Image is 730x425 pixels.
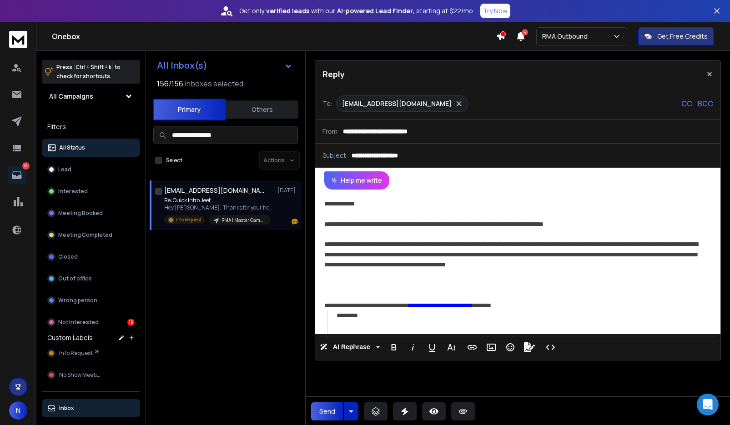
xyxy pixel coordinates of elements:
[311,402,343,420] button: Send
[58,297,97,304] p: Wrong person
[42,120,140,133] h3: Filters
[185,78,243,89] h3: Inboxes selected
[150,56,300,75] button: All Inbox(s)
[42,139,140,157] button: All Status
[522,29,528,35] span: 4
[176,216,201,223] p: Info Request
[385,338,403,356] button: Bold (Ctrl+B)
[164,186,264,195] h1: [EMAIL_ADDRESS][DOMAIN_NAME]
[74,62,113,72] span: Ctrl + Shift + k
[8,166,26,184] a: 16
[502,338,519,356] button: Emoticons
[521,338,538,356] button: Signature
[59,144,85,151] p: All Status
[322,151,348,160] p: Subject:
[58,253,78,260] p: Closed
[42,291,140,310] button: Wrong person
[164,197,273,204] p: Re: Quick Intro Jeet
[266,6,309,15] strong: verified leads
[9,401,27,420] button: N
[331,343,372,351] span: AI Rephrase
[58,166,71,173] p: Lead
[318,338,382,356] button: AI Rephrase
[58,231,112,239] p: Meeting Completed
[443,338,460,356] button: More Text
[277,187,298,194] p: [DATE]
[22,162,30,170] p: 16
[164,204,273,211] p: Hey [PERSON_NAME]. Thanks for your honesty.
[42,344,140,362] button: Info Request
[226,100,298,120] button: Others
[59,350,93,357] span: Info Request
[49,92,93,101] h1: All Campaigns
[59,405,74,412] p: Inbox
[337,6,414,15] strong: AI-powered Lead Finder,
[322,127,339,136] p: From:
[58,319,99,326] p: Not Interested
[56,63,121,81] p: Press to check for shortcuts.
[324,171,389,190] button: Help me write
[42,313,140,331] button: Not Interested16
[697,394,719,415] div: Open Intercom Messenger
[342,99,452,108] p: [EMAIL_ADDRESS][DOMAIN_NAME]
[166,157,182,164] label: Select
[42,182,140,200] button: Interested
[9,31,27,48] img: logo
[42,87,140,105] button: All Campaigns
[480,4,510,18] button: Try Now
[239,6,473,15] p: Get only with our starting at $22/mo
[42,226,140,244] button: Meeting Completed
[59,371,104,379] span: No Show Meeting
[58,210,103,217] p: Meeting Booked
[58,275,92,282] p: Out of office
[127,319,135,326] div: 16
[47,333,93,342] h3: Custom Labels
[483,6,508,15] p: Try Now
[42,270,140,288] button: Out of office
[42,366,140,384] button: No Show Meeting
[483,338,500,356] button: Insert Image (Ctrl+P)
[463,338,481,356] button: Insert Link (Ctrl+K)
[42,399,140,417] button: Inbox
[222,217,265,224] p: RMA | Master Campaign 36k IT & Consultancies
[42,248,140,266] button: Closed
[681,98,692,109] p: CC
[322,99,332,108] p: To:
[638,27,714,45] button: Get Free Credits
[52,31,496,42] h1: Onebox
[42,204,140,222] button: Meeting Booked
[542,338,559,356] button: Code View
[157,78,183,89] span: 156 / 156
[58,188,88,195] p: Interested
[698,98,713,109] p: BCC
[657,32,708,41] p: Get Free Credits
[542,32,591,41] p: RMA Outbound
[42,160,140,179] button: Lead
[322,68,345,80] p: Reply
[153,99,226,120] button: Primary
[157,61,207,70] h1: All Inbox(s)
